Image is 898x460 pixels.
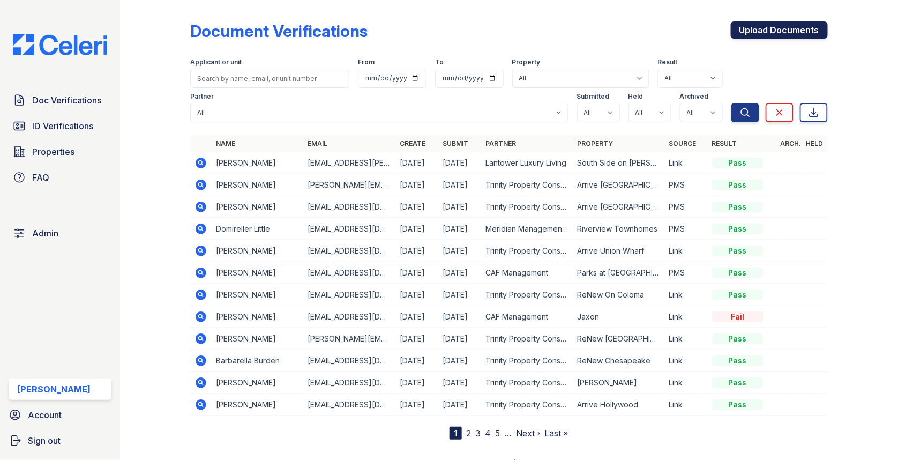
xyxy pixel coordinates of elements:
[28,434,61,447] span: Sign out
[485,139,516,147] a: Partner
[712,290,764,300] div: Pass
[395,394,438,416] td: [DATE]
[395,372,438,394] td: [DATE]
[577,139,613,147] a: Property
[304,218,395,240] td: [EMAIL_ADDRESS][DOMAIN_NAME]
[212,284,303,306] td: [PERSON_NAME]
[481,262,573,284] td: CAF Management
[495,428,500,439] a: 5
[395,218,438,240] td: [DATE]
[212,394,303,416] td: [PERSON_NAME]
[450,427,462,440] div: 1
[544,428,568,439] a: Last »
[32,171,49,184] span: FAQ
[212,350,303,372] td: Barbarella Burden
[573,262,664,284] td: Parks at [GEOGRAPHIC_DATA]
[712,246,764,256] div: Pass
[438,152,481,174] td: [DATE]
[573,152,664,174] td: South Side on [PERSON_NAME]
[573,174,664,196] td: Arrive [GEOGRAPHIC_DATA]
[669,139,697,147] a: Source
[573,218,664,240] td: Riverview Townhomes
[438,284,481,306] td: [DATE]
[466,428,471,439] a: 2
[190,92,214,101] label: Partner
[573,372,664,394] td: [PERSON_NAME]
[806,139,824,147] a: Held
[9,167,111,188] a: FAQ
[516,428,540,439] a: Next ›
[395,284,438,306] td: [DATE]
[481,372,573,394] td: Trinity Property Consultants
[212,262,303,284] td: [PERSON_NAME]
[190,21,368,41] div: Document Verifications
[573,284,664,306] td: ReNew On Coloma
[481,284,573,306] td: Trinity Property Consultants
[304,196,395,218] td: [EMAIL_ADDRESS][DOMAIN_NAME]
[712,311,764,322] div: Fail
[212,372,303,394] td: [PERSON_NAME]
[573,328,664,350] td: ReNew [GEOGRAPHIC_DATA]
[481,350,573,372] td: Trinity Property Consultants
[712,377,764,388] div: Pass
[4,404,116,426] a: Account
[395,152,438,174] td: [DATE]
[665,394,708,416] td: Link
[665,284,708,306] td: Link
[9,115,111,137] a: ID Verifications
[658,58,678,66] label: Result
[481,218,573,240] td: Meridian Management Group
[4,430,116,451] a: Sign out
[475,428,481,439] a: 3
[212,328,303,350] td: [PERSON_NAME]
[395,262,438,284] td: [DATE]
[4,34,116,55] img: CE_Logo_Blue-a8612792a0a2168367f1c8372b55b34899dd931a85d93a1a3d3e32e68fde9ad4.png
[438,196,481,218] td: [DATE]
[308,139,328,147] a: Email
[481,240,573,262] td: Trinity Property Consultants
[28,409,62,421] span: Account
[443,139,468,147] a: Submit
[665,218,708,240] td: PMS
[304,372,395,394] td: [EMAIL_ADDRESS][DOMAIN_NAME]
[481,174,573,196] td: Trinity Property Consultants
[665,306,708,328] td: Link
[665,174,708,196] td: PMS
[438,240,481,262] td: [DATE]
[712,399,764,410] div: Pass
[304,152,395,174] td: [EMAIL_ADDRESS][PERSON_NAME][DOMAIN_NAME]
[573,394,664,416] td: Arrive Hollywood
[9,222,111,244] a: Admin
[9,141,111,162] a: Properties
[481,394,573,416] td: Trinity Property Consultants
[680,92,709,101] label: Archived
[9,90,111,111] a: Doc Verifications
[304,328,395,350] td: [PERSON_NAME][EMAIL_ADDRESS][DOMAIN_NAME]
[395,196,438,218] td: [DATE]
[665,240,708,262] td: Link
[395,306,438,328] td: [DATE]
[481,152,573,174] td: Lantower Luxury Living
[438,372,481,394] td: [DATE]
[304,240,395,262] td: [EMAIL_ADDRESS][DOMAIN_NAME]
[481,328,573,350] td: Trinity Property Consultants
[731,21,828,39] a: Upload Documents
[665,328,708,350] td: Link
[577,92,610,101] label: Submitted
[573,240,664,262] td: Arrive Union Wharf
[438,262,481,284] td: [DATE]
[190,58,242,66] label: Applicant or unit
[212,196,303,218] td: [PERSON_NAME]
[32,120,93,132] span: ID Verifications
[628,92,643,101] label: Held
[304,174,395,196] td: [PERSON_NAME][EMAIL_ADDRESS][PERSON_NAME][DOMAIN_NAME]
[781,139,802,147] a: Arch.
[665,262,708,284] td: PMS
[712,139,737,147] a: Result
[712,180,764,190] div: Pass
[665,152,708,174] td: Link
[32,227,58,240] span: Admin
[304,394,395,416] td: [EMAIL_ADDRESS][DOMAIN_NAME]
[304,350,395,372] td: [EMAIL_ADDRESS][DOMAIN_NAME]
